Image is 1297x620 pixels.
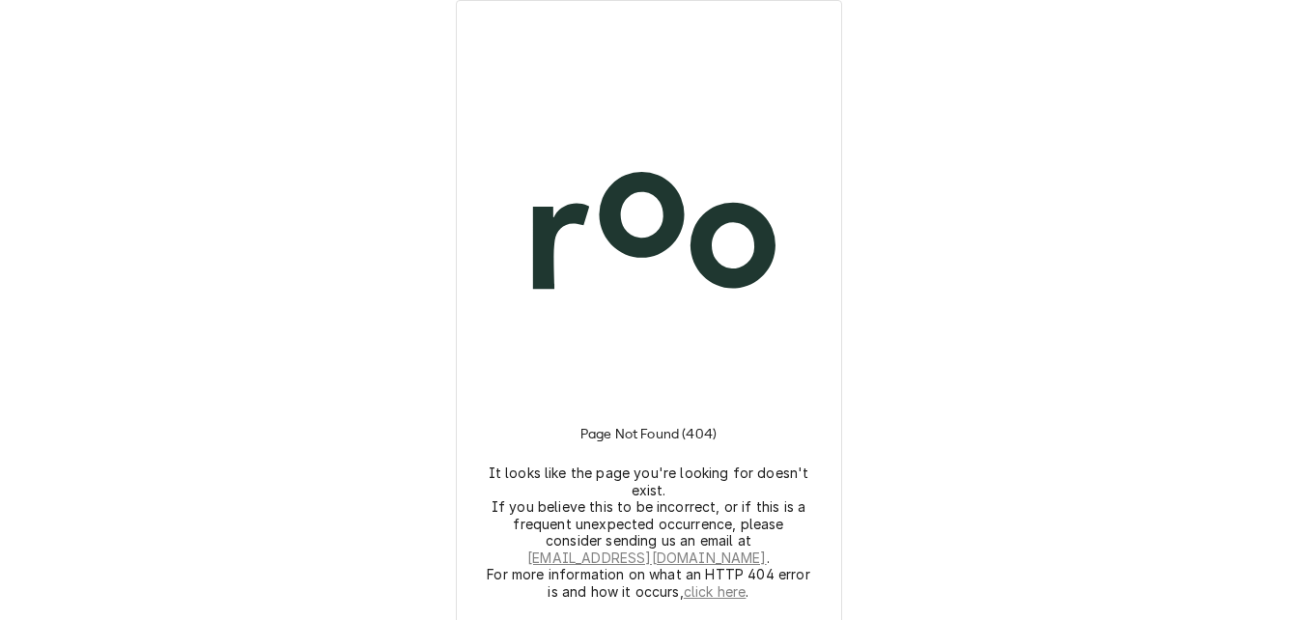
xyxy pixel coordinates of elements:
div: Instructions [480,403,818,600]
p: For more information on what an HTTP 404 error is and how it occurs, . [487,566,811,600]
h3: Page Not Found (404) [580,403,717,465]
p: If you believe this to be incorrect, or if this is a frequent unexpected occurrence, please consi... [487,498,811,566]
p: It looks like the page you're looking for doesn't exist. [487,465,811,498]
a: click here [684,583,747,601]
a: [EMAIL_ADDRESS][DOMAIN_NAME] [527,550,766,567]
div: Logo and Instructions Container [480,24,818,600]
img: Logo [480,65,818,403]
